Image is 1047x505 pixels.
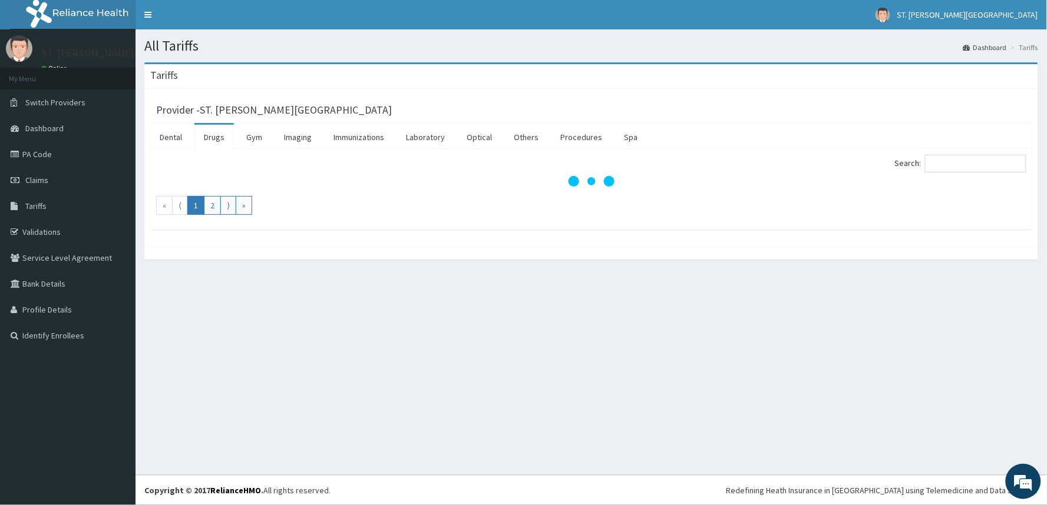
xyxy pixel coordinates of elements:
[144,485,263,496] strong: Copyright © 2017 .
[220,196,236,215] a: Go to next page
[236,196,252,215] a: Go to last page
[504,125,548,149] a: Others
[25,97,85,108] span: Switch Providers
[897,9,1038,20] span: ST. [PERSON_NAME][GEOGRAPHIC_DATA]
[187,196,204,215] a: Go to page number 1
[25,201,47,211] span: Tariffs
[156,105,392,115] h3: Provider - ST. [PERSON_NAME][GEOGRAPHIC_DATA]
[156,196,173,215] a: Go to first page
[204,196,221,215] a: Go to page number 2
[726,484,1038,496] div: Redefining Heath Insurance in [GEOGRAPHIC_DATA] using Telemedicine and Data Science!
[41,64,70,72] a: Online
[1008,42,1038,52] li: Tariffs
[41,48,232,58] p: ST. [PERSON_NAME][GEOGRAPHIC_DATA]
[876,8,890,22] img: User Image
[457,125,501,149] a: Optical
[210,485,261,496] a: RelianceHMO
[25,175,48,185] span: Claims
[150,125,191,149] a: Dental
[963,42,1007,52] a: Dashboard
[172,196,188,215] a: Go to previous page
[568,158,615,205] svg: audio-loading
[150,70,178,81] h3: Tariffs
[6,35,32,62] img: User Image
[237,125,272,149] a: Gym
[275,125,321,149] a: Imaging
[615,125,647,149] a: Spa
[144,38,1038,54] h1: All Tariffs
[551,125,612,149] a: Procedures
[397,125,454,149] a: Laboratory
[194,125,234,149] a: Drugs
[136,475,1047,505] footer: All rights reserved.
[895,155,1026,172] label: Search:
[25,123,64,134] span: Dashboard
[925,155,1026,172] input: Search:
[324,125,394,149] a: Immunizations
